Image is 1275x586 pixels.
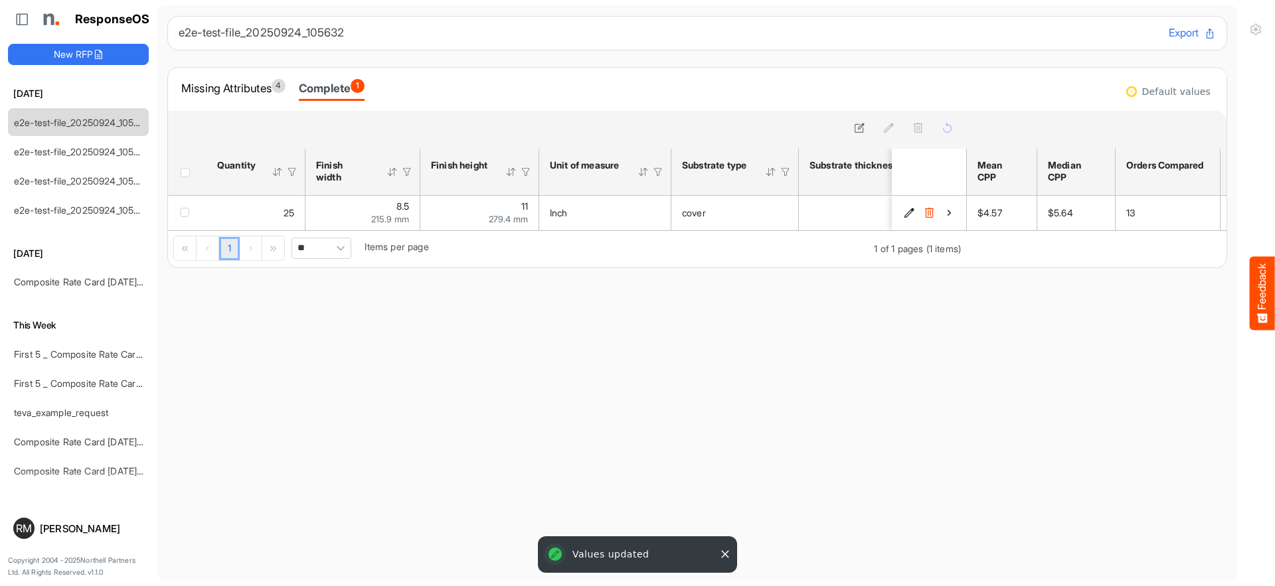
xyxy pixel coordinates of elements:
[550,159,620,171] div: Unit of measure
[420,196,539,230] td: 11 is template cell Column Header httpsnorthellcomontologiesmapping-rulesmeasurementhasfinishsize...
[316,159,369,183] div: Finish width
[305,196,420,230] td: 8.5 is template cell Column Header httpsnorthellcomontologiesmapping-rulesmeasurementhasfinishsiz...
[8,44,149,65] button: New RFP
[541,539,734,570] div: Values updated
[719,548,732,561] button: Close
[1048,207,1073,218] span: $5.64
[292,238,351,259] span: Pagerdropdown
[179,27,1158,38] h6: e2e-test-file_20250924_105632
[8,86,149,101] h6: [DATE]
[1048,159,1100,183] div: Median CPP
[14,465,171,476] a: Composite Rate Card [DATE]_smaller
[14,378,187,389] a: First 5 _ Composite Rate Card [DATE] (2)
[272,79,286,93] span: 4
[489,214,528,224] span: 279.4 mm
[809,159,945,171] div: Substrate thickness or weight
[682,159,748,171] div: Substrate type
[351,79,365,93] span: 1
[371,214,409,224] span: 215.9 mm
[977,207,1002,218] span: $4.57
[197,236,219,260] div: Go to previous page
[671,196,799,230] td: cover is template cell Column Header httpsnorthellcomontologiesmapping-rulesmaterialhassubstratem...
[652,166,664,178] div: Filter Icon
[520,166,532,178] div: Filter Icon
[217,159,254,171] div: Quantity
[967,196,1037,230] td: $4.57 is template cell Column Header mean-cpp
[14,117,150,128] a: e2e-test-file_20250924_105632
[284,207,294,218] span: 25
[550,207,568,218] span: Inch
[902,206,916,220] button: Edit
[977,159,1022,183] div: Mean CPP
[75,13,150,27] h1: ResponseOS
[539,196,671,230] td: Inch is template cell Column Header httpsnorthellcomontologiesmapping-rulesmeasurementhasunitofme...
[168,149,207,195] th: Header checkbox
[299,79,365,98] div: Complete
[37,6,63,33] img: Northell
[1142,87,1211,96] div: Default values
[168,231,966,267] div: Pager Container
[926,243,961,254] span: (1 items)
[521,200,528,212] span: 11
[1126,207,1135,218] span: 13
[14,175,148,186] a: e2e-test-file_20250924_105318
[431,159,488,171] div: Finish height
[799,196,996,230] td: 80 is template cell Column Header httpsnorthellcomontologiesmapping-rulesmaterialhasmaterialthick...
[14,276,171,287] a: Composite Rate Card [DATE]_smaller
[780,166,792,178] div: Filter Icon
[40,524,143,534] div: [PERSON_NAME]
[1169,25,1216,42] button: Export
[682,207,706,218] span: cover
[262,236,284,260] div: Go to last page
[14,348,187,360] a: First 5 _ Composite Rate Card [DATE] (2)
[892,196,969,230] td: 160c059d-2cf8-4f68-a26b-81b543fba02c is template cell Column Header
[1037,196,1116,230] td: $5.64 is template cell Column Header median-cpp
[14,436,171,447] a: Composite Rate Card [DATE]_smaller
[8,318,149,332] h6: This Week
[240,236,262,260] div: Go to next page
[8,555,149,578] p: Copyright 2004 - 2025 Northell Partners Ltd. All Rights Reserved. v 1.1.0
[286,166,298,178] div: Filter Icon
[401,166,413,178] div: Filter Icon
[16,523,32,534] span: RM
[1126,159,1205,171] div: Orders Compared
[14,146,150,157] a: e2e-test-file_20250924_105529
[1116,196,1221,230] td: 13 is template cell Column Header orders-compared
[1250,256,1275,330] button: Feedback
[8,246,149,261] h6: [DATE]
[396,200,409,212] span: 8.5
[181,79,286,98] div: Missing Attributes
[207,196,305,230] td: 25 is template cell Column Header httpsnorthellcomontologiesmapping-rulesorderhasquantity
[14,407,108,418] a: teva_example_request
[942,206,956,220] button: View
[874,243,923,254] span: 1 of 1 pages
[922,206,936,220] button: Delete
[365,241,428,252] span: Items per page
[168,196,207,230] td: checkbox
[14,204,150,216] a: e2e-test-file_20250924_105226
[219,237,240,261] a: Page 1 of 1 Pages
[174,236,197,260] div: Go to first page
